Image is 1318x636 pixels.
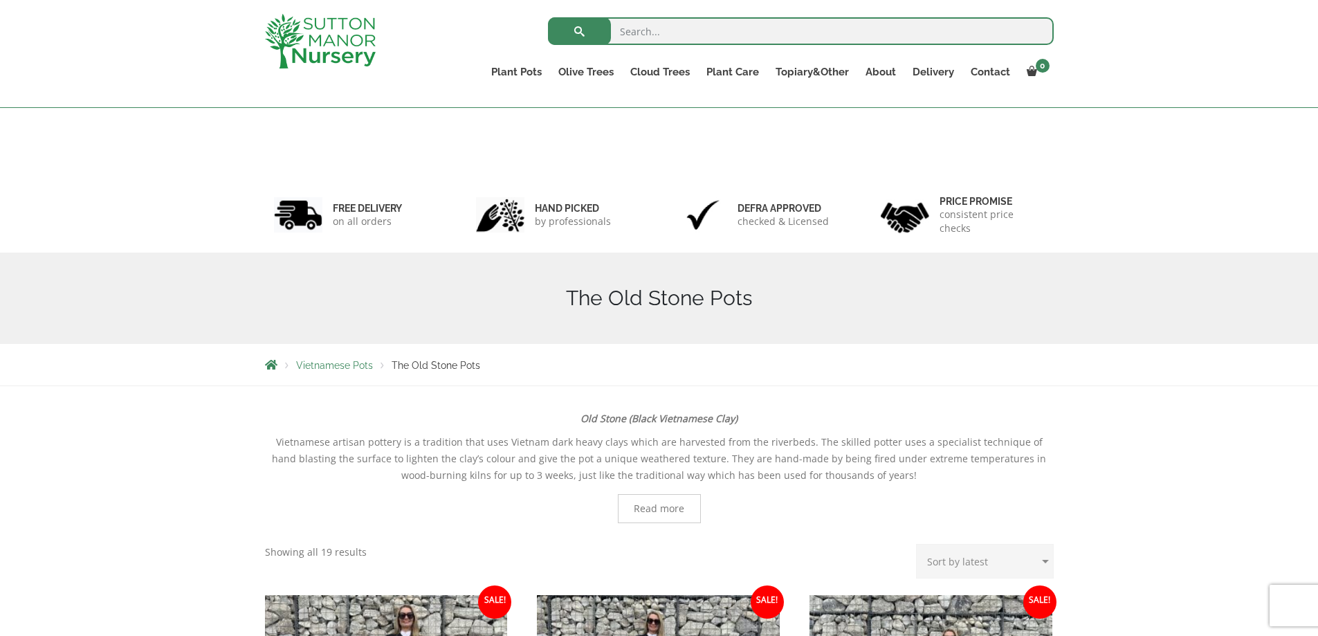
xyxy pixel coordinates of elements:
input: Search... [548,17,1054,45]
a: About [857,62,904,82]
a: Plant Care [698,62,767,82]
img: 3.jpg [679,197,727,233]
span: Sale! [751,585,784,619]
a: Cloud Trees [622,62,698,82]
p: Showing all 19 results [265,544,367,561]
img: 1.jpg [274,197,322,233]
h6: FREE DELIVERY [333,202,402,215]
a: Contact [962,62,1018,82]
h6: hand picked [535,202,611,215]
a: Plant Pots [483,62,550,82]
h6: Price promise [940,195,1045,208]
p: Vietnamese artisan pottery is a tradition that uses Vietnam dark heavy clays which are harvested ... [265,434,1054,484]
span: Sale! [1023,585,1056,619]
strong: Old Stone (Black Vietnamese Clay) [580,412,738,425]
img: 4.jpg [881,194,929,236]
span: The Old Stone Pots [392,360,480,371]
span: 0 [1036,59,1050,73]
a: 0 [1018,62,1054,82]
p: by professionals [535,215,611,228]
h6: Defra approved [738,202,829,215]
img: logo [265,14,376,69]
p: checked & Licensed [738,215,829,228]
nav: Breadcrumbs [265,359,1054,370]
span: Read more [634,504,684,514]
select: Shop order [916,544,1054,579]
img: 2.jpg [476,197,524,233]
a: Topiary&Other [767,62,857,82]
span: Sale! [478,585,511,619]
a: Olive Trees [550,62,622,82]
p: consistent price checks [940,208,1045,235]
a: Vietnamese Pots [296,360,373,371]
a: Delivery [904,62,962,82]
h1: The Old Stone Pots [265,286,1054,311]
p: on all orders [333,215,402,228]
